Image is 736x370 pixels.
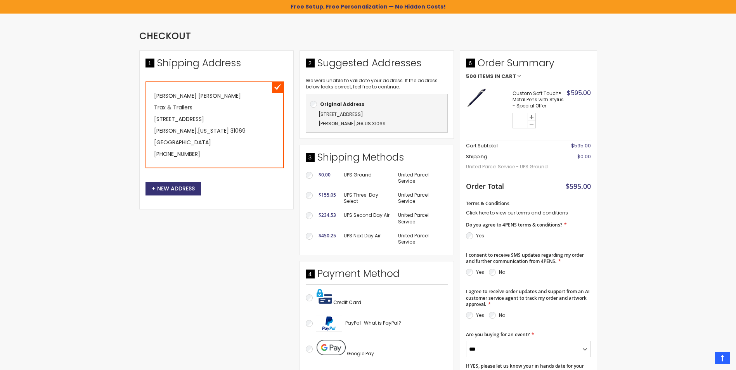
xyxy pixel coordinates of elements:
[715,352,730,364] a: Top
[476,232,484,239] label: Yes
[145,57,287,74] div: Shipping Address
[319,111,363,118] span: [STREET_ADDRESS]
[306,57,448,74] div: Suggested Addresses
[466,200,509,207] span: Terms & Conditions
[340,208,395,228] td: UPS Second Day Air
[466,87,487,108] img: Custom Soft Touch® Metal Pens with Stylus-Blue
[316,315,342,332] img: Acceptance Mark
[319,192,336,198] span: $155.05
[319,171,331,178] span: $0.00
[466,209,568,216] a: Click here to view our terms and conditions
[466,74,476,79] span: 500
[364,318,401,328] a: What is PayPal?
[340,188,395,208] td: UPS Three-Day Select
[340,168,395,188] td: UPS Ground
[333,299,361,306] span: Credit Card
[466,331,530,338] span: Are you buying for an event?
[466,153,487,160] span: Shipping
[145,182,201,195] button: New Address
[317,289,332,304] img: Pay with credit card
[319,120,356,127] span: [PERSON_NAME]
[306,267,448,284] div: Payment Method
[577,153,591,160] span: $0.00
[317,340,346,355] img: Pay with Google Pay
[499,269,505,275] label: No
[394,229,447,249] td: United Parcel Service
[320,101,364,107] b: Original Address
[345,320,361,326] span: PayPal
[566,182,591,191] span: $595.00
[310,110,443,128] div: ,
[154,150,200,158] a: [PHONE_NUMBER]
[394,188,447,208] td: United Parcel Service
[357,120,364,127] span: GA
[466,180,504,191] strong: Order Total
[466,160,552,174] span: United Parcel Service - UPS Ground
[571,142,591,149] span: $595.00
[478,74,516,79] span: Items in Cart
[466,252,584,265] span: I consent to receive SMS updates regarding my order and further communication from 4PENS.
[152,185,195,192] span: New Address
[567,88,591,97] span: $595.00
[306,78,448,90] p: We were unable to validate your address. If the address below looks correct, feel free to continue.
[364,320,401,326] span: What is PayPal?
[319,212,336,218] span: $234.53
[145,81,284,168] div: [PERSON_NAME] [PERSON_NAME] Trax & Trailers [STREET_ADDRESS] [PERSON_NAME] , 31069 [GEOGRAPHIC_DATA]
[198,127,229,135] span: [US_STATE]
[347,350,374,357] span: Google Pay
[466,140,552,151] th: Cart Subtotal
[365,120,371,127] span: US
[319,232,336,239] span: $450.25
[466,57,591,74] span: Order Summary
[476,312,484,318] label: Yes
[466,221,562,228] span: Do you agree to 4PENS terms & conditions?
[499,312,505,318] label: No
[513,90,565,109] strong: Custom Soft Touch® Metal Pens with Stylus - Special Offer
[394,168,447,188] td: United Parcel Service
[394,208,447,228] td: United Parcel Service
[139,29,191,42] span: Checkout
[306,151,448,168] div: Shipping Methods
[476,269,484,275] label: Yes
[340,229,395,249] td: UPS Next Day Air
[466,288,590,307] span: I agree to receive order updates and support from an AI customer service agent to track my order ...
[372,120,386,127] span: 31069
